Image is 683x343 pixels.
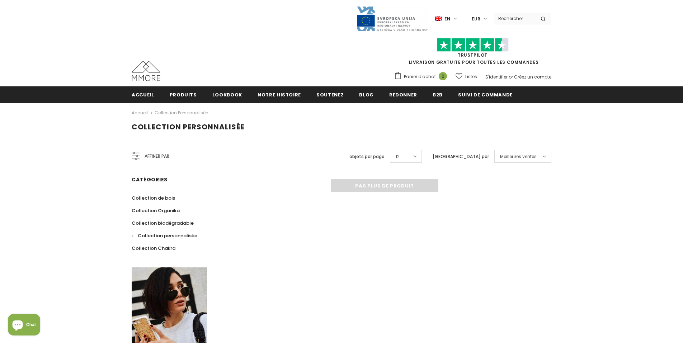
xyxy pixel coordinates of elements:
[132,245,175,252] span: Collection Chakra
[170,91,197,98] span: Produits
[394,71,451,82] a: Panier d'achat 0
[389,86,417,103] a: Redonner
[458,91,513,98] span: Suivi de commande
[439,72,447,80] span: 0
[132,61,160,81] img: Cas MMORE
[132,195,175,201] span: Collection de bois
[132,176,168,183] span: Catégories
[494,13,535,24] input: Search Site
[132,217,194,229] a: Collection biodégradable
[444,15,450,23] span: en
[132,220,194,227] span: Collection biodégradable
[145,152,169,160] span: Affiner par
[433,91,443,98] span: B2B
[472,15,480,23] span: EUR
[437,38,509,52] img: Faites confiance aux étoiles pilotes
[132,242,175,254] a: Collection Chakra
[155,110,208,116] a: Collection personnalisée
[132,122,244,132] span: Collection personnalisée
[132,109,148,117] a: Accueil
[132,204,180,217] a: Collection Organika
[138,232,197,239] span: Collection personnalisée
[500,153,537,160] span: Meilleures ventes
[458,86,513,103] a: Suivi de commande
[132,86,154,103] a: Accueil
[456,70,477,83] a: Listes
[485,74,508,80] a: S'identifier
[359,86,374,103] a: Blog
[394,41,551,65] span: LIVRAISON GRATUITE POUR TOUTES LES COMMANDES
[458,52,487,58] a: TrustPilot
[132,229,197,242] a: Collection personnalisée
[258,86,301,103] a: Notre histoire
[433,153,489,160] label: [GEOGRAPHIC_DATA] par
[170,86,197,103] a: Produits
[356,6,428,32] img: Javni Razpis
[359,91,374,98] span: Blog
[435,16,442,22] img: i-lang-1.png
[349,153,385,160] label: objets par page
[465,73,477,80] span: Listes
[509,74,513,80] span: or
[212,91,242,98] span: Lookbook
[356,15,428,22] a: Javni Razpis
[316,91,344,98] span: soutenez
[132,91,154,98] span: Accueil
[132,207,180,214] span: Collection Organika
[404,73,436,80] span: Panier d'achat
[433,86,443,103] a: B2B
[6,314,42,337] inbox-online-store-chat: Shopify online store chat
[389,91,417,98] span: Redonner
[258,91,301,98] span: Notre histoire
[316,86,344,103] a: soutenez
[212,86,242,103] a: Lookbook
[396,153,400,160] span: 12
[514,74,551,80] a: Créez un compte
[132,192,175,204] a: Collection de bois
